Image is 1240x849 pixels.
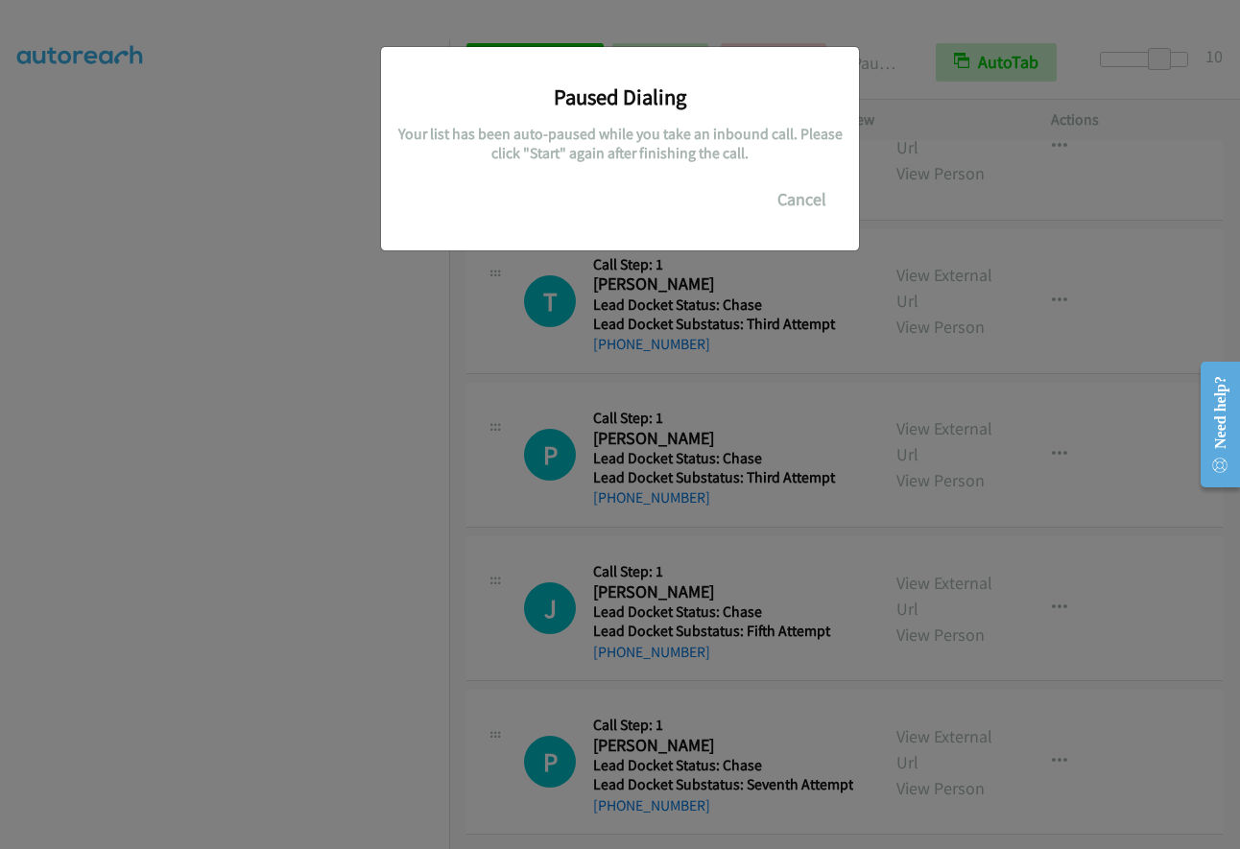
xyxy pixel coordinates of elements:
[1184,348,1240,501] iframe: Resource Center
[759,180,845,219] button: Cancel
[395,83,845,110] h3: Paused Dialing
[395,125,845,162] h5: Your list has been auto-paused while you take an inbound call. Please click "Start" again after f...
